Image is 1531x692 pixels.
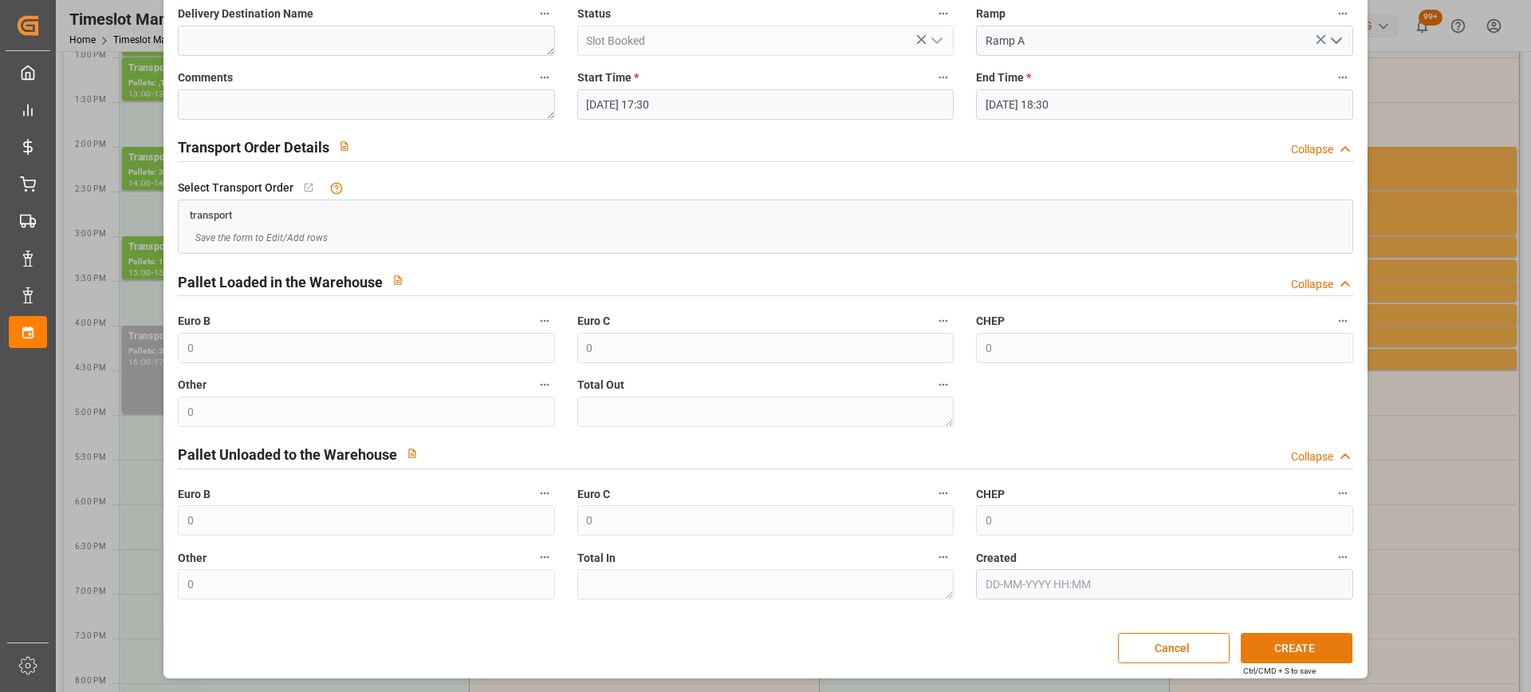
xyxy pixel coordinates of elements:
[933,67,954,88] button: Start Time *
[178,271,383,293] h2: Pallet Loaded in the Warehouse
[1291,449,1333,465] div: Collapse
[383,265,413,295] button: View description
[933,547,954,567] button: Total In
[924,29,948,53] button: open menu
[976,486,1005,503] span: CHEP
[1323,29,1347,53] button: open menu
[178,486,211,503] span: Euro B
[976,569,1352,599] input: DD-MM-YYYY HH:MM
[577,26,954,56] input: Type to search/select
[1332,3,1353,24] button: Ramp
[577,550,616,567] span: Total In
[1291,276,1333,293] div: Collapse
[1332,547,1353,567] button: Created
[178,313,211,330] span: Euro B
[534,3,555,24] button: Delivery Destination Name
[178,69,233,86] span: Comments
[397,438,427,469] button: View description
[1291,141,1333,158] div: Collapse
[976,313,1005,330] span: CHEP
[190,209,232,221] span: transport
[577,89,954,120] input: DD-MM-YYYY HH:MM
[976,550,1017,567] span: Created
[577,6,611,22] span: Status
[976,26,1352,56] input: Type to search/select
[329,131,360,161] button: View description
[933,483,954,504] button: Euro C
[577,377,624,393] span: Total Out
[1332,67,1353,88] button: End Time *
[178,550,207,567] span: Other
[1332,310,1353,331] button: CHEP
[178,6,313,22] span: Delivery Destination Name
[178,136,329,158] h2: Transport Order Details
[1332,483,1353,504] button: CHEP
[178,377,207,393] span: Other
[1243,665,1316,677] div: Ctrl/CMD + S to save
[976,69,1031,86] span: End Time
[534,310,555,331] button: Euro B
[577,69,639,86] span: Start Time
[1118,633,1230,663] button: Cancel
[933,374,954,395] button: Total Out
[933,3,954,24] button: Status
[577,313,610,330] span: Euro C
[933,310,954,331] button: Euro C
[976,6,1006,22] span: Ramp
[195,231,328,245] span: Save the form to Edit/Add rows
[190,208,232,220] a: transport
[534,483,555,504] button: Euro B
[1241,633,1352,663] button: CREATE
[976,89,1352,120] input: DD-MM-YYYY HH:MM
[534,547,555,567] button: Other
[577,486,610,503] span: Euro C
[534,374,555,395] button: Other
[534,67,555,88] button: Comments
[178,180,293,196] span: Select Transport Order
[178,444,397,465] h2: Pallet Unloaded to the Warehouse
